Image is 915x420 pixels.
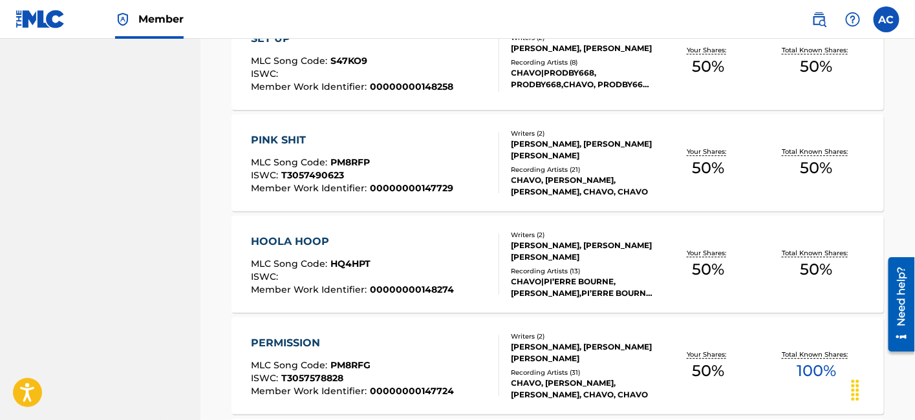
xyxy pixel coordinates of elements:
p: Total Known Shares: [782,350,851,359]
span: 50 % [692,156,724,180]
div: [PERSON_NAME], [PERSON_NAME] [PERSON_NAME] [511,138,654,162]
a: SET UPMLC Song Code:S47KO9ISWC:Member Work Identifier:00000000148258Writers (2)[PERSON_NAME], [PE... [231,13,884,110]
span: 50 % [801,258,833,281]
span: 50 % [801,156,833,180]
span: 100 % [797,359,836,383]
p: Your Shares: [687,147,729,156]
div: CHAVO, [PERSON_NAME], [PERSON_NAME], CHAVO, CHAVO [511,174,654,198]
div: User Menu [874,6,899,32]
div: PINK SHIT [251,132,453,148]
span: MLC Song Code : [251,258,330,269]
span: T3057578828 [281,372,343,384]
span: Member [138,12,184,26]
span: 50 % [801,55,833,78]
span: S47KO9 [330,55,367,67]
div: PERMISSION [251,335,454,351]
span: ISWC : [251,271,281,282]
p: Total Known Shares: [782,248,851,258]
span: Member Work Identifier : [251,284,370,295]
div: [PERSON_NAME], [PERSON_NAME] [PERSON_NAME] [511,341,654,364]
span: Member Work Identifier : [251,182,370,194]
p: Total Known Shares: [782,45,851,55]
div: SET UP [251,31,453,47]
p: Your Shares: [687,248,729,258]
div: HOOLA HOOP [251,234,454,249]
div: [PERSON_NAME], [PERSON_NAME] [PERSON_NAME] [511,240,654,263]
a: PERMISSIONMLC Song Code:PM8RFGISWC:T3057578828Member Work Identifier:00000000147724Writers (2)[PE... [231,317,884,414]
span: MLC Song Code : [251,55,330,67]
p: Your Shares: [687,350,729,359]
img: Top Rightsholder [115,12,131,27]
span: ISWC : [251,68,281,79]
span: ISWC : [251,169,281,181]
span: PM8RFG [330,359,371,371]
span: 00000000148258 [370,81,453,92]
span: 50 % [692,258,724,281]
span: 00000000148274 [370,284,454,295]
div: Help [840,6,866,32]
p: Total Known Shares: [782,147,851,156]
span: MLC Song Code : [251,156,330,168]
p: Your Shares: [687,45,729,55]
div: Writers ( 2 ) [511,331,654,341]
span: PM8RFP [330,156,370,168]
iframe: Resource Center [879,253,915,357]
span: Member Work Identifier : [251,385,370,397]
div: Drag [845,371,866,410]
img: help [845,12,861,27]
span: ISWC : [251,372,281,384]
a: Public Search [806,6,832,32]
img: search [812,12,827,27]
div: Recording Artists ( 21 ) [511,165,654,174]
div: CHAVO|PRODBY668, PRODBY668,CHAVO, PRODBY668, PRODBY668 & CHAVO, PRODBY668 & CHAVO [511,67,654,90]
span: 00000000147724 [370,385,454,397]
img: MLC Logo [16,10,65,28]
span: 50 % [692,359,724,383]
div: Recording Artists ( 13 ) [511,266,654,276]
span: T3057490623 [281,169,344,181]
span: HQ4HPT [330,258,371,269]
iframe: Chat Widget [850,358,915,420]
a: PINK SHITMLC Song Code:PM8RFPISWC:T3057490623Member Work Identifier:00000000147729Writers (2)[PER... [231,114,884,211]
div: Writers ( 2 ) [511,129,654,138]
div: Recording Artists ( 8 ) [511,58,654,67]
a: HOOLA HOOPMLC Song Code:HQ4HPTISWC:Member Work Identifier:00000000148274Writers (2)[PERSON_NAME],... [231,216,884,313]
span: 00000000147729 [370,182,453,194]
span: MLC Song Code : [251,359,330,371]
span: Member Work Identifier : [251,81,370,92]
span: 50 % [692,55,724,78]
div: CHAVO|PI’ERRE BOURNE, [PERSON_NAME],PI’ERRE BOURNE, [GEOGRAPHIC_DATA], [GEOGRAPHIC_DATA], PI’ERRE... [511,276,654,299]
div: Writers ( 2 ) [511,230,654,240]
div: [PERSON_NAME], [PERSON_NAME] [511,43,654,54]
div: CHAVO, [PERSON_NAME], [PERSON_NAME], CHAVO, CHAVO [511,377,654,401]
div: Recording Artists ( 31 ) [511,368,654,377]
